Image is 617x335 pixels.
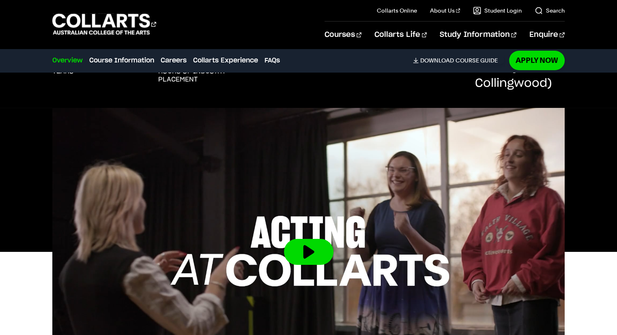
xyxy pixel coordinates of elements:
[158,67,247,84] h3: hours of industry placement
[89,56,154,65] a: Course Information
[52,13,156,36] div: Go to homepage
[529,21,565,48] a: Enquire
[374,21,427,48] a: Collarts Life
[440,21,516,48] a: Study Information
[264,56,280,65] a: FAQs
[420,57,454,64] span: Download
[193,56,258,65] a: Collarts Experience
[325,21,361,48] a: Courses
[473,6,522,15] a: Student Login
[430,6,460,15] a: About Us
[161,56,187,65] a: Careers
[413,57,504,64] a: DownloadCourse Guide
[509,51,565,70] a: Apply Now
[52,56,83,65] a: Overview
[535,6,565,15] a: Search
[377,6,417,15] a: Collarts Online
